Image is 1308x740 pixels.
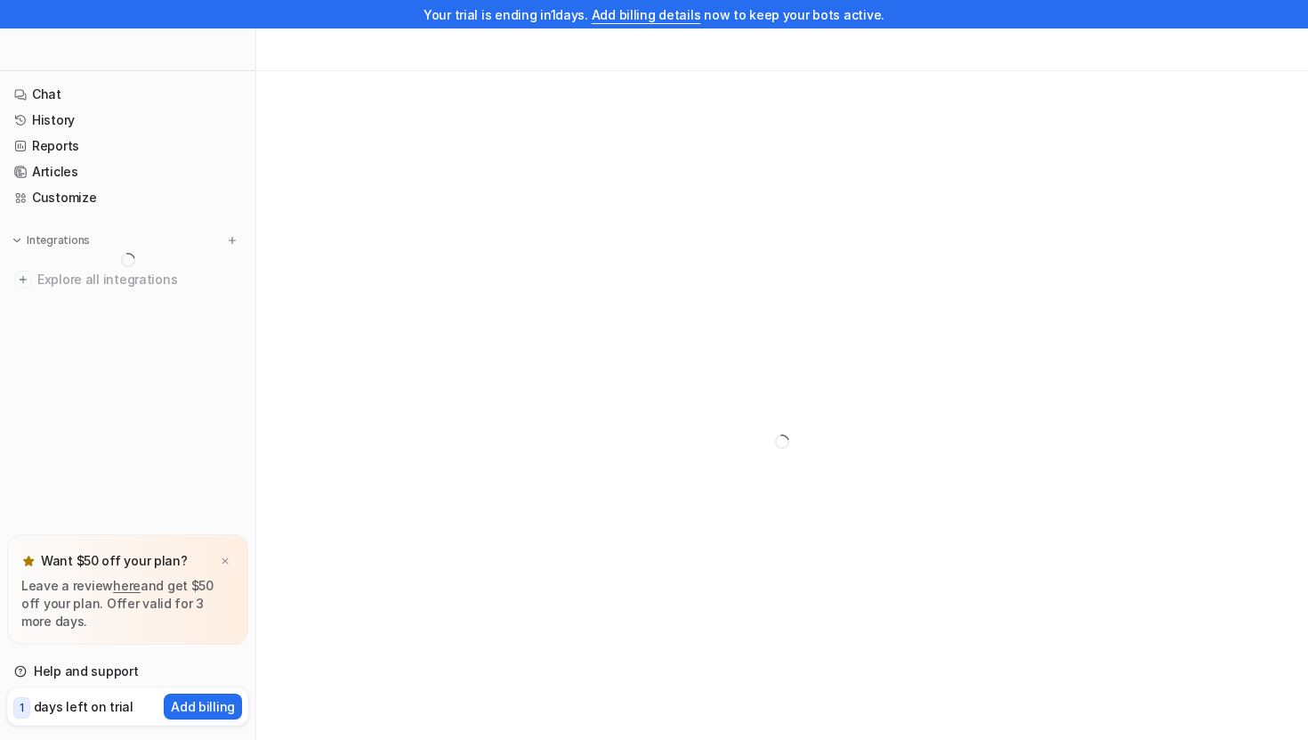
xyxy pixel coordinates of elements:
a: Help and support [7,659,248,684]
p: 1 [20,700,24,716]
a: Customize [7,185,248,210]
img: expand menu [11,234,23,247]
button: Add billing [164,694,242,720]
img: star [21,554,36,568]
p: days left on trial [34,697,133,716]
img: menu_add.svg [226,234,238,247]
p: Leave a review and get $50 off your plan. Offer valid for 3 more days. [21,577,234,630]
img: x [220,556,230,567]
a: Explore all integrations [7,267,248,292]
p: Add billing [171,697,235,716]
p: Want $50 off your plan? [41,552,188,570]
a: Chat [7,82,248,107]
a: History [7,108,248,133]
button: Integrations [7,232,95,249]
a: Add billing details [592,7,701,22]
img: explore all integrations [14,271,32,289]
a: Articles [7,159,248,184]
a: Reports [7,134,248,159]
span: Explore all integrations [37,265,241,294]
a: here [113,578,141,593]
p: Integrations [27,233,90,248]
